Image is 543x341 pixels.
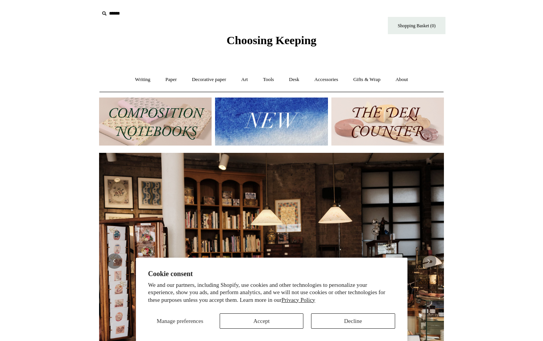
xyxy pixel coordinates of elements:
a: Desk [282,70,306,90]
a: Decorative paper [185,70,233,90]
h2: Cookie consent [148,270,395,278]
a: Art [234,70,255,90]
a: Paper [159,70,184,90]
a: Privacy Policy [281,297,315,303]
a: Writing [128,70,157,90]
button: Decline [311,313,395,329]
img: 202302 Composition ledgers.jpg__PID:69722ee6-fa44-49dd-a067-31375e5d54ec [99,98,212,146]
p: We and our partners, including Shopify, use cookies and other technologies to personalize your ex... [148,281,395,304]
img: New.jpg__PID:f73bdf93-380a-4a35-bcfe-7823039498e1 [215,98,328,146]
img: The Deli Counter [331,98,444,146]
button: Accept [220,313,303,329]
span: Manage preferences [157,318,203,324]
a: About [389,70,415,90]
a: Choosing Keeping [227,40,316,45]
button: Next [421,253,436,269]
span: Choosing Keeping [227,34,316,46]
a: Accessories [308,70,345,90]
a: Tools [256,70,281,90]
button: Previous [107,253,122,269]
button: Manage preferences [148,313,212,329]
a: Gifts & Wrap [346,70,387,90]
a: Shopping Basket (0) [388,17,445,34]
